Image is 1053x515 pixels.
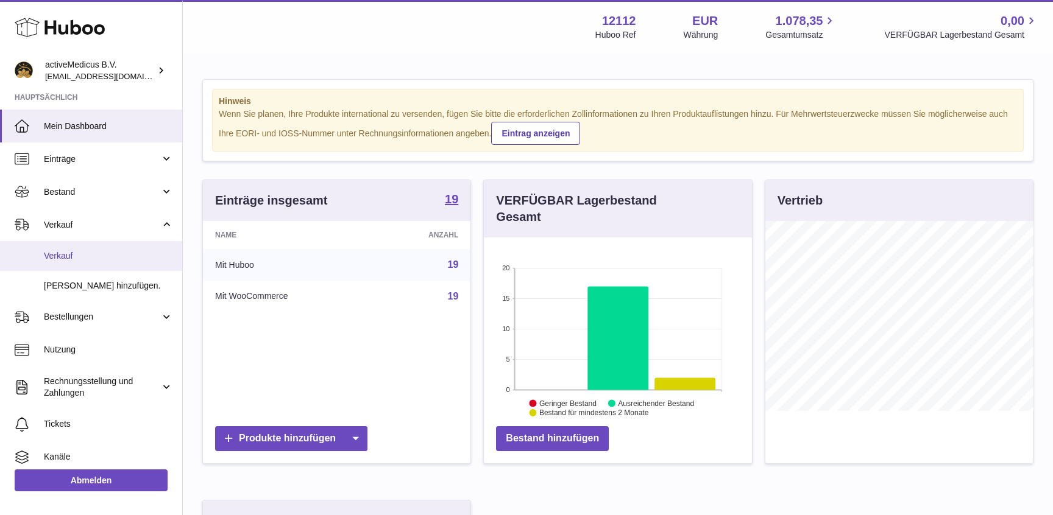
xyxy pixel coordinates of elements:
td: Mit WooCommerce [203,281,375,312]
text: 0 [506,386,510,393]
span: Bestand [44,186,160,198]
a: 19 [445,193,458,208]
div: activeMedicus B.V. [45,59,155,82]
span: Gesamtumsatz [765,29,837,41]
span: [PERSON_NAME] hinzufügen. [44,280,173,292]
text: Geringer Bestand [539,399,597,407]
a: 19 [448,291,459,301]
div: Wenn Sie planen, Ihre Produkte international zu versenden, fügen Sie bitte die erforderlichen Zol... [219,108,1017,145]
h3: Einträge insgesamt [215,192,328,209]
text: Ausreichender Bestand [619,399,695,407]
a: Eintrag anzeigen [491,122,580,145]
h3: Vertrieb [778,192,823,209]
span: Bestellungen [44,311,160,323]
h3: VERFÜGBAR Lagerbestand Gesamt [496,192,697,225]
a: 0,00 VERFÜGBAR Lagerbestand Gesamt [884,13,1038,41]
a: Abmelden [15,469,168,491]
text: Bestand für mindestens 2 Monate [539,408,649,417]
a: 1.078,35 Gesamtumsatz [765,13,837,41]
strong: 19 [445,193,458,205]
span: Verkauf [44,219,160,231]
div: Währung [684,29,718,41]
img: info@activemedicus.com [15,61,33,80]
strong: EUR [692,13,718,29]
div: Huboo Ref [595,29,636,41]
text: 10 [503,325,510,332]
text: 5 [506,356,510,363]
th: Name [203,221,375,249]
span: Nutzung [44,344,173,356]
span: Kanäle [44,451,173,463]
span: VERFÜGBAR Lagerbestand Gesamt [884,29,1038,41]
span: Verkauf [44,250,173,262]
td: Mit Huboo [203,249,375,281]
span: Mein Dashboard [44,121,173,132]
span: Rechnungsstellung und Zahlungen [44,376,160,399]
span: Einträge [44,153,160,165]
a: Bestand hinzufügen [496,426,609,451]
a: 19 [448,259,459,270]
span: 0,00 [1001,13,1024,29]
span: 1.078,35 [776,13,823,29]
a: Produkte hinzufügen [215,426,367,451]
strong: 12112 [602,13,636,29]
span: [EMAIL_ADDRESS][DOMAIN_NAME] [45,71,179,81]
text: 15 [503,295,510,302]
span: Tickets [44,418,173,430]
text: 20 [503,264,510,272]
th: Anzahl [375,221,471,249]
strong: Hinweis [219,96,1017,107]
